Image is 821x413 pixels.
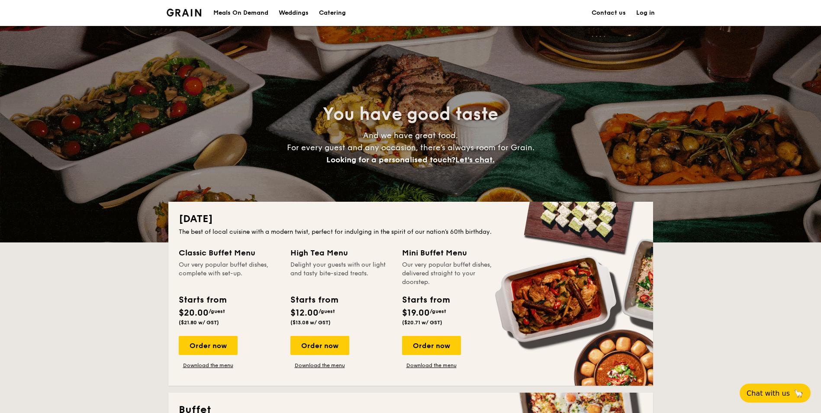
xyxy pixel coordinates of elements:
span: 🦙 [793,388,804,398]
div: The best of local cuisine with a modern twist, perfect for indulging in the spirit of our nation’... [179,228,643,236]
span: $19.00 [402,308,430,318]
span: ($21.80 w/ GST) [179,319,219,326]
a: Logotype [167,9,202,16]
a: Download the menu [179,362,238,369]
h2: [DATE] [179,212,643,226]
span: ($20.71 w/ GST) [402,319,442,326]
span: You have good taste [323,104,498,125]
div: Order now [290,336,349,355]
span: /guest [209,308,225,314]
span: $20.00 [179,308,209,318]
div: Starts from [402,294,449,307]
div: Our very popular buffet dishes, delivered straight to your doorstep. [402,261,503,287]
button: Chat with us🦙 [740,384,811,403]
div: Starts from [179,294,226,307]
span: /guest [430,308,446,314]
div: Order now [402,336,461,355]
div: Order now [179,336,238,355]
span: ($13.08 w/ GST) [290,319,331,326]
span: And we have great food. For every guest and any occasion, there’s always room for Grain. [287,131,534,165]
a: Download the menu [290,362,349,369]
span: Let's chat. [455,155,495,165]
span: Chat with us [747,389,790,397]
a: Download the menu [402,362,461,369]
span: Looking for a personalised touch? [326,155,455,165]
div: High Tea Menu [290,247,392,259]
span: $12.00 [290,308,319,318]
div: Delight your guests with our light and tasty bite-sized treats. [290,261,392,287]
img: Grain [167,9,202,16]
span: /guest [319,308,335,314]
div: Mini Buffet Menu [402,247,503,259]
div: Starts from [290,294,338,307]
div: Classic Buffet Menu [179,247,280,259]
div: Our very popular buffet dishes, complete with set-up. [179,261,280,287]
